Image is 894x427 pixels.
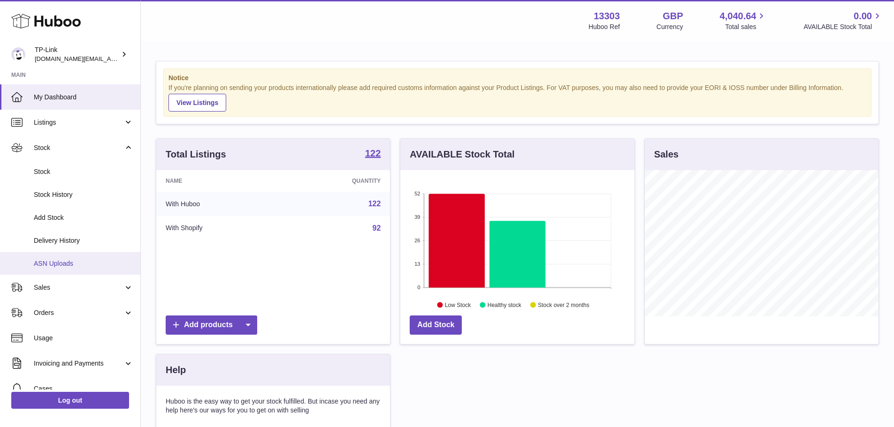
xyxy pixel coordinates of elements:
[657,22,683,31] div: Currency
[35,55,187,62] span: [DOMAIN_NAME][EMAIL_ADDRESS][DOMAIN_NAME]
[34,118,123,127] span: Listings
[854,10,872,22] span: 0.00
[156,192,283,216] td: With Huboo
[410,315,462,335] a: Add Stock
[166,364,186,376] h3: Help
[415,191,420,196] text: 52
[34,359,123,368] span: Invoicing and Payments
[156,170,283,192] th: Name
[588,22,620,31] div: Huboo Ref
[283,170,390,192] th: Quantity
[415,238,420,243] text: 26
[35,45,119,63] div: TP-Link
[11,47,25,61] img: purchase.uk@tp-link.com
[34,259,133,268] span: ASN Uploads
[720,10,756,22] span: 4,040.64
[725,22,767,31] span: Total sales
[538,301,589,308] text: Stock over 2 months
[415,214,420,220] text: 39
[445,301,471,308] text: Low Stock
[11,392,129,409] a: Log out
[34,190,133,199] span: Stock History
[166,315,257,335] a: Add products
[156,216,283,240] td: With Shopify
[168,83,866,112] div: If you're planning on sending your products internationally please add required customs informati...
[166,148,226,161] h3: Total Listings
[168,74,866,82] strong: Notice
[168,94,226,112] a: View Listings
[365,149,381,158] strong: 122
[34,334,133,343] span: Usage
[368,200,381,208] a: 122
[34,213,133,222] span: Add Stock
[34,167,133,176] span: Stock
[365,149,381,160] a: 122
[34,143,123,152] span: Stock
[720,10,767,31] a: 4,040.64 Total sales
[415,261,420,267] text: 13
[34,93,133,102] span: My Dashboard
[663,10,683,22] strong: GBP
[34,236,133,245] span: Delivery History
[418,285,420,290] text: 0
[654,148,679,161] h3: Sales
[410,148,514,161] h3: AVAILABLE Stock Total
[166,397,381,415] p: Huboo is the easy way to get your stock fulfilled. But incase you need any help here's our ways f...
[373,224,381,232] a: 92
[803,22,883,31] span: AVAILABLE Stock Total
[803,10,883,31] a: 0.00 AVAILABLE Stock Total
[594,10,620,22] strong: 13303
[34,308,123,317] span: Orders
[34,283,123,292] span: Sales
[488,301,522,308] text: Healthy stock
[34,384,133,393] span: Cases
